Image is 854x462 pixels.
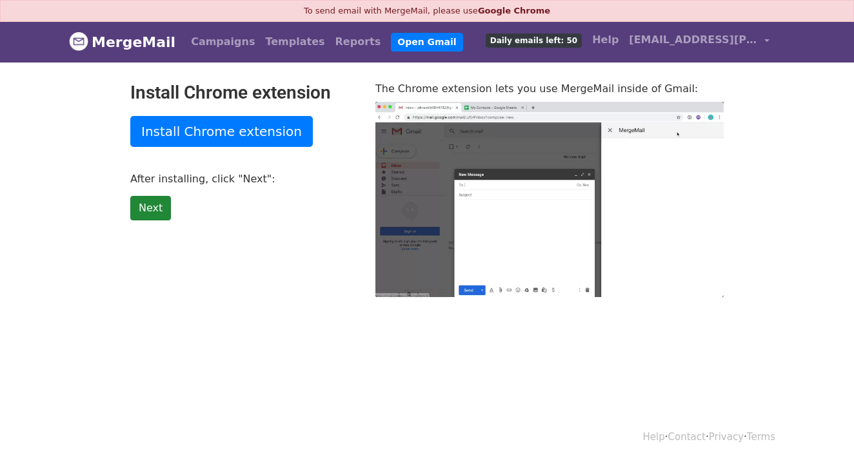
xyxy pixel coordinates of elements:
[130,116,313,147] a: Install Chrome extension
[481,27,587,53] a: Daily emails left: 50
[624,27,775,57] a: [EMAIL_ADDRESS][PERSON_NAME][DOMAIN_NAME]
[478,6,550,15] a: Google Chrome
[330,29,386,55] a: Reports
[643,431,665,443] a: Help
[375,82,724,95] p: The Chrome extension lets you use MergeMail inside of Gmail:
[69,28,175,55] a: MergeMail
[391,33,462,52] a: Open Gmail
[747,431,775,443] a: Terms
[668,431,706,443] a: Contact
[587,27,624,53] a: Help
[130,82,356,104] h2: Install Chrome extension
[186,29,260,55] a: Campaigns
[709,431,744,443] a: Privacy
[629,32,758,48] span: [EMAIL_ADDRESS][PERSON_NAME][DOMAIN_NAME]
[260,29,330,55] a: Templates
[130,196,171,220] a: Next
[789,400,854,462] iframe: Chat Widget
[130,172,356,186] p: After installing, click "Next":
[486,34,582,48] span: Daily emails left: 50
[69,32,88,51] img: MergeMail logo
